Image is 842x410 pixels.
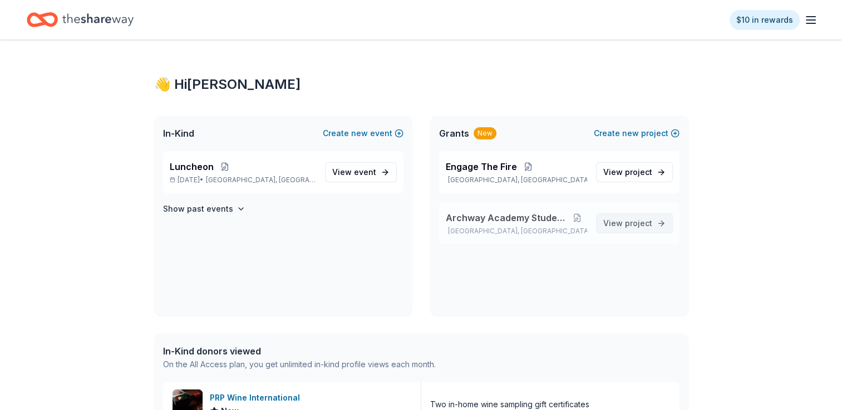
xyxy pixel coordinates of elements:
span: View [603,166,652,179]
span: View [603,217,652,230]
button: Createnewevent [323,127,403,140]
span: project [625,218,652,228]
div: New [474,127,496,139]
span: Grants [439,127,469,140]
span: new [622,127,639,140]
span: event [354,167,376,177]
p: [DATE] • [170,176,316,184]
div: In-Kind donors viewed [163,344,436,358]
span: Luncheon [170,160,214,173]
p: [GEOGRAPHIC_DATA], [GEOGRAPHIC_DATA] [446,176,587,184]
div: On the All Access plan, you get unlimited in-kind profile views each month. [163,358,436,371]
a: $10 in rewards [730,10,800,30]
span: [GEOGRAPHIC_DATA], [GEOGRAPHIC_DATA] [206,176,316,184]
div: 👋 Hi [PERSON_NAME] [154,76,688,93]
a: View project [596,213,673,233]
a: View event [325,162,397,182]
span: Engage The Fire [446,160,517,173]
div: PRP Wine International [210,391,304,404]
span: Archway Academy Student Fund [446,211,568,224]
span: View [332,166,376,179]
a: View project [596,162,673,182]
h4: Show past events [163,202,233,216]
span: new [351,127,368,140]
p: [GEOGRAPHIC_DATA], [GEOGRAPHIC_DATA] [446,227,587,236]
span: project [625,167,652,177]
button: Createnewproject [594,127,679,140]
span: In-Kind [163,127,194,140]
a: Home [27,7,134,33]
button: Show past events [163,202,245,216]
